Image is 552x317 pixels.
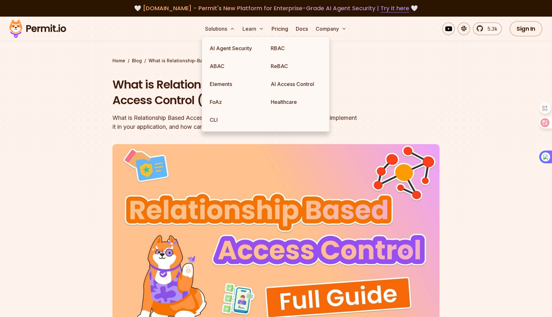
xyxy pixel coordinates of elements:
a: Sign In [510,21,542,36]
a: ABAC [205,57,266,75]
a: AI Agent Security [205,39,266,57]
a: ReBAC [266,57,327,75]
a: Docs [293,22,310,35]
a: RBAC [266,39,327,57]
a: 5.3k [473,22,502,35]
button: Solutions [203,22,237,35]
button: Company [313,22,349,35]
img: Permit logo [6,18,69,40]
a: AI Access Control [266,75,327,93]
span: [DOMAIN_NAME] - Permit's New Platform for Enterprise-Grade AI Agent Security | [143,4,409,12]
div: 🤍 🤍 [15,4,537,13]
a: Try it here [380,4,409,12]
div: What is Relationship Based Access Control, when should it be used, how can you implement it in yo... [112,113,358,131]
h1: What is Relationship-Based Access Control (ReBAC)? [112,77,358,108]
a: Pricing [269,22,291,35]
a: FoAz [205,93,266,111]
a: Elements [205,75,266,93]
span: 5.3k [484,25,497,33]
a: Blog [132,58,142,64]
a: CLI [205,111,266,129]
button: Learn [240,22,266,35]
a: Healthcare [266,93,327,111]
div: / / [112,58,440,64]
a: Home [112,58,125,64]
